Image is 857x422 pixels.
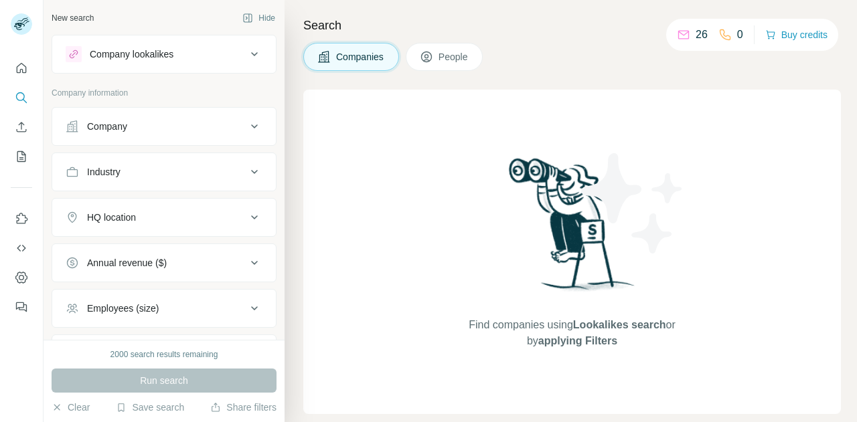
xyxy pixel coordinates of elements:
h4: Search [303,16,841,35]
button: Feedback [11,295,32,319]
button: Share filters [210,401,277,414]
button: Employees (size) [52,292,276,324]
button: Industry [52,156,276,188]
span: People [439,50,469,64]
button: Technologies [52,338,276,370]
div: 2000 search results remaining [110,348,218,360]
img: Surfe Illustration - Stars [572,143,693,263]
button: My lists [11,144,32,169]
div: New search [52,12,94,24]
button: Clear [52,401,90,414]
button: Annual revenue ($) [52,247,276,279]
div: Industry [87,165,121,179]
button: Search [11,86,32,110]
button: Buy credits [765,25,828,44]
p: 26 [696,27,708,43]
span: applying Filters [538,335,617,346]
div: Annual revenue ($) [87,256,167,270]
button: Save search [116,401,184,414]
span: Lookalikes search [573,319,666,330]
button: Use Surfe on LinkedIn [11,207,32,231]
div: HQ location [87,211,136,224]
span: Companies [336,50,385,64]
p: 0 [737,27,743,43]
button: Enrich CSV [11,115,32,139]
button: Dashboard [11,266,32,290]
img: Surfe Illustration - Woman searching with binoculars [503,154,642,304]
button: Company lookalikes [52,38,276,70]
button: Company [52,110,276,142]
button: Quick start [11,56,32,80]
span: Find companies using or by [465,317,679,349]
button: Hide [233,8,285,28]
p: Company information [52,87,277,99]
button: HQ location [52,201,276,233]
button: Use Surfe API [11,236,32,260]
div: Company [87,120,127,133]
div: Company lookalikes [90,47,173,61]
div: Employees (size) [87,302,159,315]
